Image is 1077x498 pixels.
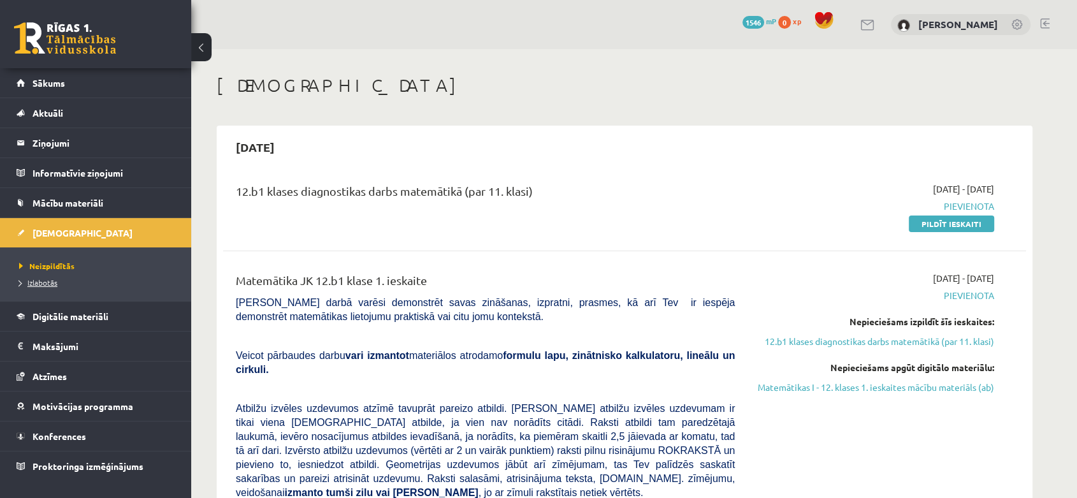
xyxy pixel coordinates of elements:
[754,200,994,213] span: Pievienota
[33,370,67,382] span: Atzīmes
[33,311,108,322] span: Digitālie materiāli
[326,487,478,498] b: tumši zilu vai [PERSON_NAME]
[33,158,175,187] legend: Informatīvie ziņojumi
[14,22,116,54] a: Rīgas 1. Tālmācības vidusskola
[236,272,735,295] div: Matemātika JK 12.b1 klase 1. ieskaite
[19,277,57,288] span: Izlabotās
[33,128,175,157] legend: Ziņojumi
[778,16,791,29] span: 0
[754,315,994,328] div: Nepieciešams izpildīt šīs ieskaites:
[217,75,1032,96] h1: [DEMOGRAPHIC_DATA]
[19,261,75,271] span: Neizpildītās
[766,16,776,26] span: mP
[17,128,175,157] a: Ziņojumi
[17,421,175,451] a: Konferences
[236,182,735,206] div: 12.b1 klases diagnostikas darbs matemātikā (par 11. klasi)
[33,227,133,238] span: [DEMOGRAPHIC_DATA]
[33,430,86,442] span: Konferences
[236,297,735,322] span: [PERSON_NAME] darbā varēsi demonstrēt savas zināšanas, izpratni, prasmes, kā arī Tev ir iespēja d...
[754,335,994,348] a: 12.b1 klases diagnostikas darbs matemātikā (par 11. klasi)
[19,260,178,272] a: Neizpildītās
[754,381,994,394] a: Matemātikas I - 12. klases 1. ieskaites mācību materiāls (ab)
[33,332,175,361] legend: Maksājumi
[909,216,994,232] a: Pildīt ieskaiti
[33,400,133,412] span: Motivācijas programma
[17,392,175,421] a: Motivācijas programma
[17,362,175,391] a: Atzīmes
[17,98,175,128] a: Aktuāli
[778,16,807,26] a: 0 xp
[33,197,103,209] span: Mācību materiāli
[17,332,175,361] a: Maksājumi
[918,18,998,31] a: [PERSON_NAME]
[17,451,175,481] a: Proktoringa izmēģinājums
[33,77,65,89] span: Sākums
[345,350,409,361] b: vari izmantot
[236,350,735,375] span: Veicot pārbaudes darbu materiālos atrodamo
[933,182,994,196] span: [DATE] - [DATE]
[742,16,764,29] span: 1546
[17,68,175,98] a: Sākums
[33,107,63,119] span: Aktuāli
[223,132,287,162] h2: [DATE]
[236,350,735,375] b: formulu lapu, zinātnisko kalkulatoru, lineālu un cirkuli.
[933,272,994,285] span: [DATE] - [DATE]
[33,460,143,472] span: Proktoringa izmēģinājums
[285,487,323,498] b: izmanto
[236,403,735,498] span: Atbilžu izvēles uzdevumos atzīmē tavuprāt pareizo atbildi. [PERSON_NAME] atbilžu izvēles uzdevuma...
[754,289,994,302] span: Pievienota
[742,16,776,26] a: 1546 mP
[19,277,178,288] a: Izlabotās
[17,158,175,187] a: Informatīvie ziņojumi
[17,188,175,217] a: Mācību materiāli
[17,302,175,331] a: Digitālie materiāli
[793,16,801,26] span: xp
[17,218,175,247] a: [DEMOGRAPHIC_DATA]
[897,19,910,32] img: Rasa Daņiļeviča
[754,361,994,374] div: Nepieciešams apgūt digitālo materiālu:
